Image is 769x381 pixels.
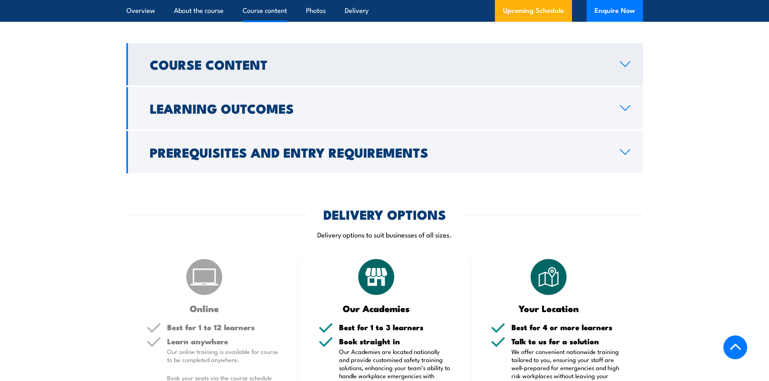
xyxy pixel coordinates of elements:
[126,43,643,85] a: Course Content
[339,337,451,345] h5: Book straight in
[339,323,451,331] h5: Best for 1 to 3 learners
[511,323,623,331] h5: Best for 4 or more learners
[318,304,434,313] h3: Our Academies
[491,304,607,313] h3: Your Location
[150,58,607,70] h2: Course Content
[167,337,279,345] h5: Learn anywhere
[511,337,623,345] h5: Talk to us for a solution
[150,146,607,158] h2: Prerequisites and Entry Requirements
[150,102,607,114] h2: Learning Outcomes
[126,131,643,173] a: Prerequisites and Entry Requirements
[323,208,446,220] h2: DELIVERY OPTIONS
[126,230,643,239] p: Delivery options to suit businesses of all sizes.
[167,323,279,331] h5: Best for 1 to 12 learners
[126,87,643,129] a: Learning Outcomes
[147,304,262,313] h3: Online
[167,348,279,364] p: Our online training is available for course to be completed anywhere.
